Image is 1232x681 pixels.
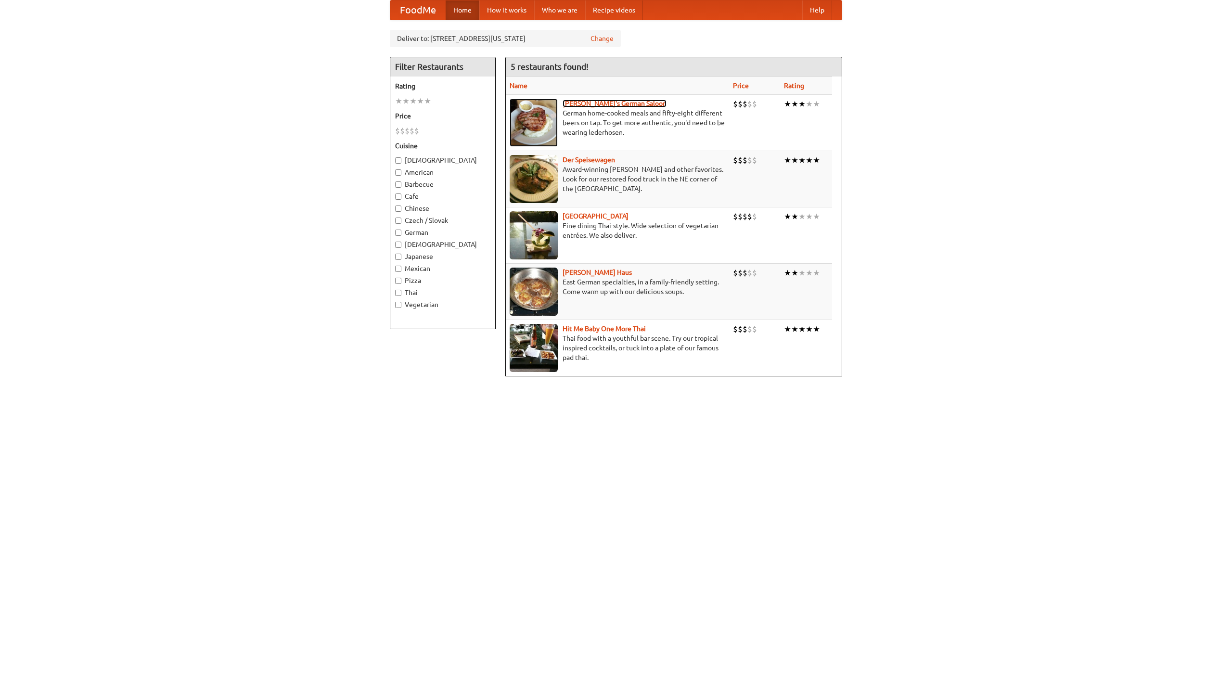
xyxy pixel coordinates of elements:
input: Barbecue [395,181,401,188]
a: Hit Me Baby One More Thai [563,325,646,333]
li: ★ [410,96,417,106]
li: $ [752,268,757,278]
li: $ [400,126,405,136]
li: $ [410,126,414,136]
li: ★ [791,155,798,166]
input: American [395,169,401,176]
li: $ [738,211,743,222]
input: Czech / Slovak [395,218,401,224]
li: $ [733,155,738,166]
li: $ [747,155,752,166]
img: esthers.jpg [510,99,558,147]
li: ★ [784,155,791,166]
li: $ [395,126,400,136]
li: ★ [417,96,424,106]
p: Award-winning [PERSON_NAME] and other favorites. Look for our restored food truck in the NE corne... [510,165,725,193]
label: Czech / Slovak [395,216,490,225]
a: How it works [479,0,534,20]
label: Barbecue [395,180,490,189]
label: [DEMOGRAPHIC_DATA] [395,155,490,165]
p: East German specialties, in a family-friendly setting. Come warm up with our delicious soups. [510,277,725,296]
li: ★ [798,324,806,334]
li: $ [747,211,752,222]
li: $ [414,126,419,136]
li: $ [733,268,738,278]
li: $ [733,324,738,334]
img: babythai.jpg [510,324,558,372]
li: $ [733,99,738,109]
li: $ [752,211,757,222]
input: Cafe [395,193,401,200]
li: ★ [813,155,820,166]
div: Deliver to: [STREET_ADDRESS][US_STATE] [390,30,621,47]
a: Price [733,82,749,90]
label: Cafe [395,192,490,201]
li: ★ [791,324,798,334]
li: ★ [813,268,820,278]
li: ★ [798,99,806,109]
li: ★ [798,268,806,278]
li: $ [743,211,747,222]
label: American [395,167,490,177]
li: ★ [806,155,813,166]
input: Thai [395,290,401,296]
li: $ [743,268,747,278]
li: $ [738,268,743,278]
li: $ [738,155,743,166]
a: Help [802,0,832,20]
p: Fine dining Thai-style. Wide selection of vegetarian entrées. We also deliver. [510,221,725,240]
ng-pluralize: 5 restaurants found! [511,62,589,71]
li: ★ [784,324,791,334]
li: ★ [813,324,820,334]
p: German home-cooked meals and fifty-eight different beers on tap. To get more authentic, you'd nee... [510,108,725,137]
li: $ [743,99,747,109]
li: ★ [798,211,806,222]
li: ★ [791,211,798,222]
a: [GEOGRAPHIC_DATA] [563,212,629,220]
li: ★ [402,96,410,106]
a: FoodMe [390,0,446,20]
li: $ [738,324,743,334]
li: ★ [813,99,820,109]
input: Pizza [395,278,401,284]
h5: Rating [395,81,490,91]
a: Rating [784,82,804,90]
input: Japanese [395,254,401,260]
li: $ [405,126,410,136]
label: German [395,228,490,237]
label: Chinese [395,204,490,213]
li: $ [752,324,757,334]
input: Mexican [395,266,401,272]
h4: Filter Restaurants [390,57,495,77]
li: $ [752,155,757,166]
li: ★ [791,268,798,278]
li: ★ [784,211,791,222]
a: [PERSON_NAME]'s German Saloon [563,100,667,107]
li: ★ [798,155,806,166]
input: [DEMOGRAPHIC_DATA] [395,157,401,164]
input: German [395,230,401,236]
a: [PERSON_NAME] Haus [563,269,632,276]
li: ★ [784,268,791,278]
input: Vegetarian [395,302,401,308]
a: Who we are [534,0,585,20]
h5: Cuisine [395,141,490,151]
li: ★ [806,268,813,278]
li: $ [752,99,757,109]
label: Mexican [395,264,490,273]
li: $ [743,324,747,334]
input: [DEMOGRAPHIC_DATA] [395,242,401,248]
img: kohlhaus.jpg [510,268,558,316]
li: $ [738,99,743,109]
label: Thai [395,288,490,297]
li: ★ [424,96,431,106]
li: ★ [791,99,798,109]
li: ★ [813,211,820,222]
img: satay.jpg [510,211,558,259]
label: Pizza [395,276,490,285]
input: Chinese [395,206,401,212]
